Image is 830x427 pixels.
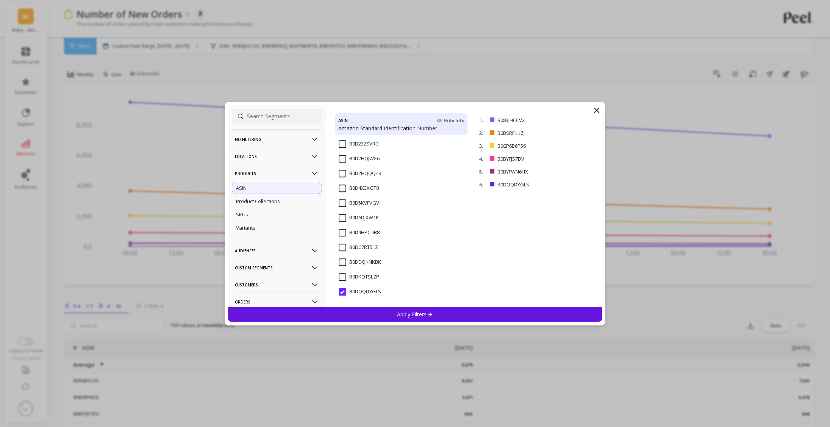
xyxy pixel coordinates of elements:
p: ASIN [236,185,247,191]
p: B0DQQDYGLS [497,181,563,188]
h4: ASIN [338,116,348,125]
span: B0D2HQQQ49 [339,170,381,177]
p: B0CP6B6P56 [497,142,561,149]
span: B0DC7RT51Z [339,244,378,251]
p: Products [235,164,319,183]
p: B0BYFWN6HX [497,168,563,175]
span: Hide Info [437,117,464,124]
span: B0D2HQJWX6 [339,155,380,163]
p: Apply Filters [397,311,433,318]
p: Product Collections [236,198,280,205]
p: B083JHCCV2 [497,117,561,124]
span: B0D5KVFVGV [339,199,379,207]
p: SKUs [236,211,248,218]
span: B0D23Z9VRD [339,140,379,148]
p: Locations [235,147,319,166]
p: B0BSRFKKZJ [497,130,561,136]
span: B0DDQKNKBK [339,258,381,266]
p: Custom Segments [235,258,319,277]
span: B0D9HPCDB8 [339,229,380,236]
p: Variants [236,224,255,231]
p: 6. [479,181,487,188]
p: Audiences [235,241,319,260]
input: Search Segments [232,109,322,124]
span: B0DQQDYGLS [339,288,381,296]
p: Orders [235,292,319,311]
p: 1. [479,117,487,124]
span: B0D4X3KGT8 [339,185,379,192]
p: 2. [479,130,487,136]
p: 5. [479,168,487,175]
p: 4. [479,155,487,162]
p: 3. [479,142,487,149]
p: Customers [235,275,319,294]
p: No filtering [235,130,319,149]
span: B0DKQTSLZP [339,273,379,281]
p: Amazon Standard Identification Number [338,125,464,132]
p: B0BYFJS7DV [497,155,561,162]
span: B0D6DJXW1P [339,214,379,222]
